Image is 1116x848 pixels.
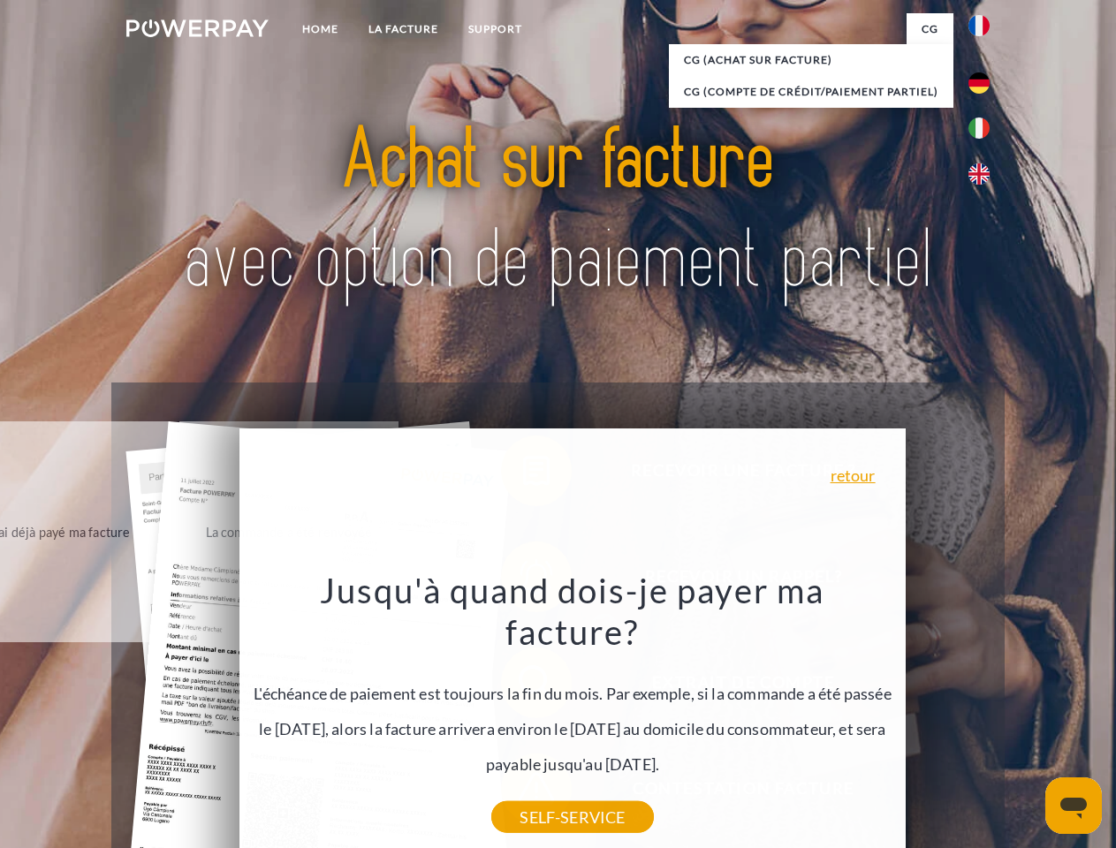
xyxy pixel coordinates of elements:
[190,519,389,543] div: La commande a été renvoyée
[669,44,953,76] a: CG (achat sur facture)
[968,72,990,94] img: de
[169,85,947,338] img: title-powerpay_fr.svg
[968,117,990,139] img: it
[250,569,895,654] h3: Jusqu'à quand dois-je payer ma facture?
[1045,777,1102,834] iframe: Bouton de lancement de la fenêtre de messagerie
[907,13,953,45] a: CG
[968,15,990,36] img: fr
[287,13,353,45] a: Home
[669,76,953,108] a: CG (Compte de crédit/paiement partiel)
[968,163,990,185] img: en
[491,801,653,833] a: SELF-SERVICE
[453,13,537,45] a: Support
[353,13,453,45] a: LA FACTURE
[126,19,269,37] img: logo-powerpay-white.svg
[250,569,895,817] div: L'échéance de paiement est toujours la fin du mois. Par exemple, si la commande a été passée le [...
[831,467,876,483] a: retour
